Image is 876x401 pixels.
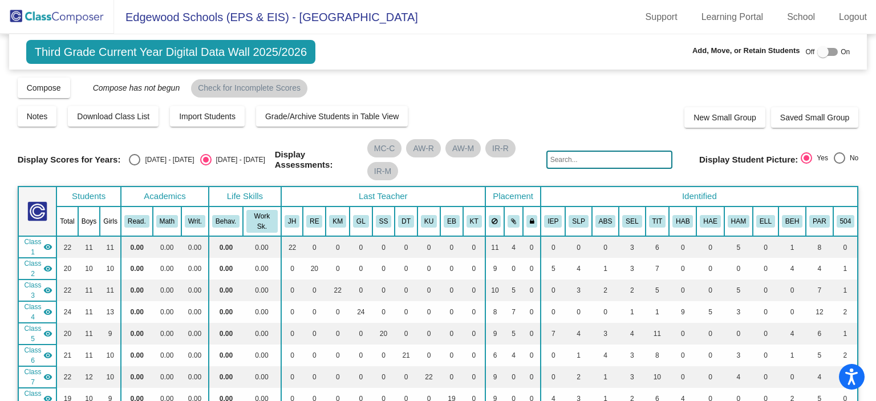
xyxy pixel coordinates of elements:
[801,152,858,167] mat-radio-group: Select an option
[281,206,303,236] th: James Hornick
[485,206,505,236] th: Keep away students
[753,280,778,301] td: 0
[541,345,565,366] td: 0
[243,280,281,301] td: 0.00
[243,345,281,366] td: 0.00
[56,258,78,280] td: 20
[669,206,696,236] th: High Ability (Math and ELA)
[26,40,315,64] span: Third Grade Current Year Digital Data Wall 2025/2026
[440,258,463,280] td: 0
[696,206,724,236] th: High Ability ELA
[463,236,485,258] td: 0
[212,155,265,165] div: [DATE] - [DATE]
[326,206,350,236] th: Kayla Mizell
[22,302,44,322] span: Class 4
[417,206,440,236] th: Karen Uhlhorn
[56,280,78,301] td: 22
[43,329,52,338] mat-icon: visibility
[372,323,395,345] td: 20
[281,280,303,301] td: 0
[565,345,591,366] td: 1
[569,215,588,228] button: SLP
[833,236,858,258] td: 0
[326,236,350,258] td: 0
[833,280,858,301] td: 1
[78,323,100,345] td: 11
[565,206,591,236] th: Speech Only IEP
[43,242,52,252] mat-icon: visibility
[619,236,645,258] td: 3
[306,215,322,228] button: RE
[398,215,414,228] button: DT
[417,280,440,301] td: 0
[592,206,619,236] th: Excessive Absences (More than 10)
[646,258,670,280] td: 7
[18,345,57,366] td: Deborah Tanner - Tanner
[696,258,724,280] td: 0
[696,280,724,301] td: 0
[395,323,417,345] td: 0
[463,258,485,280] td: 0
[372,280,395,301] td: 0
[212,215,240,228] button: Behav.
[353,215,369,228] button: GL
[753,301,778,323] td: 0
[485,345,505,366] td: 6
[523,345,541,366] td: 0
[523,323,541,345] td: 0
[68,106,159,127] button: Download Class List
[243,323,281,345] td: 0.00
[121,236,153,258] td: 0.00
[724,280,753,301] td: 5
[246,210,278,233] button: Work Sk.
[191,79,307,98] mat-chip: Check for Incomplete Scores
[153,323,181,345] td: 0.00
[753,236,778,258] td: 0
[806,236,833,258] td: 8
[592,258,619,280] td: 1
[463,280,485,301] td: 0
[440,280,463,301] td: 0
[350,280,372,301] td: 0
[326,345,350,366] td: 0
[56,301,78,323] td: 24
[181,345,209,366] td: 0.00
[78,280,100,301] td: 11
[504,236,523,258] td: 4
[121,280,153,301] td: 0.00
[114,8,418,26] span: Edgewood Schools (EPS & EIS) - [GEOGRAPHIC_DATA]
[140,155,194,165] div: [DATE] - [DATE]
[303,323,326,345] td: 0
[565,258,591,280] td: 4
[724,236,753,258] td: 5
[724,258,753,280] td: 0
[350,345,372,366] td: 0
[303,206,326,236] th: Riley Eurton
[18,106,57,127] button: Notes
[805,47,814,57] span: Off
[592,301,619,323] td: 0
[523,280,541,301] td: 0
[833,301,858,323] td: 2
[636,8,687,26] a: Support
[669,301,696,323] td: 9
[728,215,749,228] button: HAM
[806,206,833,236] th: Positive Parent Involvement
[376,215,392,228] button: SS
[541,301,565,323] td: 0
[156,215,178,228] button: Math
[841,47,850,57] span: On
[181,258,209,280] td: 0.00
[209,301,243,323] td: 0.00
[463,301,485,323] td: 0
[724,323,753,345] td: 0
[350,323,372,345] td: 0
[406,139,441,157] mat-chip: AW-R
[153,258,181,280] td: 0.00
[181,236,209,258] td: 0.00
[421,215,437,228] button: KU
[367,162,398,180] mat-chip: IR-M
[696,236,724,258] td: 0
[329,215,346,228] button: KM
[696,323,724,345] td: 0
